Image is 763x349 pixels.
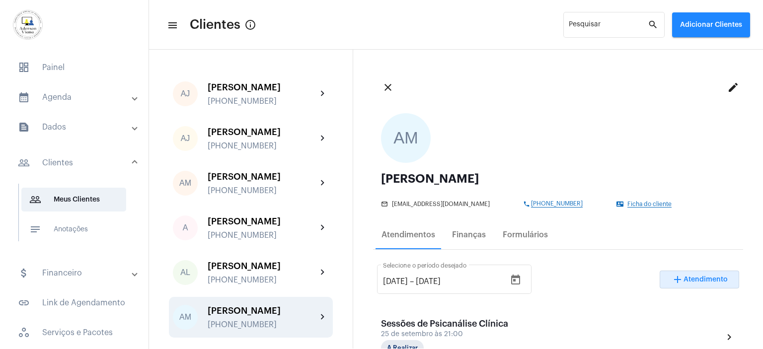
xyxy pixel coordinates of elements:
[8,5,48,45] img: d7e3195d-0907-1efa-a796-b593d293ae59.png
[672,12,750,37] button: Adicionar Clientes
[727,81,739,93] mat-icon: edit
[317,267,329,279] mat-icon: chevron_right
[6,179,149,255] div: sidenav iconClientes
[723,331,735,343] mat-icon: chevron_right
[18,327,30,339] span: sidenav icon
[6,115,149,139] mat-expansion-panel-header: sidenav iconDados
[381,331,508,338] div: 25 de setembro às 21:00
[381,319,508,329] div: Sessões de Psicanálise Clínica
[10,291,139,315] span: Link de Agendamento
[627,201,672,208] span: Ficha do cliente
[208,97,317,106] div: [PHONE_NUMBER]
[173,305,198,330] div: AM
[317,177,329,189] mat-icon: chevron_right
[208,261,317,271] div: [PERSON_NAME]
[381,201,389,208] mat-icon: mail_outline
[569,23,648,31] input: Pesquisar
[208,186,317,195] div: [PHONE_NUMBER]
[208,127,317,137] div: [PERSON_NAME]
[21,217,126,241] span: Anotações
[10,56,139,79] span: Painel
[173,171,198,196] div: AM
[18,267,30,279] mat-icon: sidenav icon
[173,260,198,285] div: AL
[506,270,526,290] button: Open calendar
[660,271,739,288] button: Adicionar Atendimento
[381,230,435,239] div: Atendimentos
[6,261,149,285] mat-expansion-panel-header: sidenav iconFinanceiro
[208,172,317,182] div: [PERSON_NAME]
[452,230,486,239] div: Finanças
[18,157,133,169] mat-panel-title: Clientes
[167,19,177,31] mat-icon: sidenav icon
[173,215,198,240] div: A
[18,297,30,309] mat-icon: sidenav icon
[208,320,317,329] div: [PHONE_NUMBER]
[410,277,414,286] span: –
[18,91,133,103] mat-panel-title: Agenda
[684,276,728,283] span: Atendimento
[381,173,735,185] div: [PERSON_NAME]
[190,17,240,33] span: Clientes
[531,201,583,208] span: [PHONE_NUMBER]
[10,321,139,345] span: Serviços e Pacotes
[648,19,660,31] mat-icon: search
[6,85,149,109] mat-expansion-panel-header: sidenav iconAgenda
[29,194,41,206] mat-icon: sidenav icon
[523,201,531,208] mat-icon: phone
[672,274,684,285] mat-icon: add
[208,231,317,240] div: [PHONE_NUMBER]
[173,126,198,151] div: AJ
[392,201,490,208] span: [EMAIL_ADDRESS][DOMAIN_NAME]
[29,223,41,235] mat-icon: sidenav icon
[208,82,317,92] div: [PERSON_NAME]
[317,222,329,234] mat-icon: chevron_right
[381,113,431,163] div: AM
[18,62,30,73] span: sidenav icon
[18,121,133,133] mat-panel-title: Dados
[317,133,329,144] mat-icon: chevron_right
[173,81,198,106] div: AJ
[208,216,317,226] div: [PERSON_NAME]
[208,141,317,150] div: [PHONE_NUMBER]
[18,267,133,279] mat-panel-title: Financeiro
[208,276,317,284] div: [PHONE_NUMBER]
[317,311,329,323] mat-icon: chevron_right
[382,81,394,93] mat-icon: close
[18,91,30,103] mat-icon: sidenav icon
[244,19,256,31] mat-icon: Button that displays a tooltip when focused or hovered over
[21,188,126,211] span: Meus Clientes
[616,201,624,208] mat-icon: contact_mail
[503,230,548,239] div: Formulários
[416,277,475,286] input: Data do fim
[208,306,317,316] div: [PERSON_NAME]
[680,21,742,28] span: Adicionar Clientes
[6,147,149,179] mat-expansion-panel-header: sidenav iconClientes
[240,15,260,35] button: Button that displays a tooltip when focused or hovered over
[18,121,30,133] mat-icon: sidenav icon
[317,88,329,100] mat-icon: chevron_right
[18,157,30,169] mat-icon: sidenav icon
[383,277,408,286] input: Data de início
